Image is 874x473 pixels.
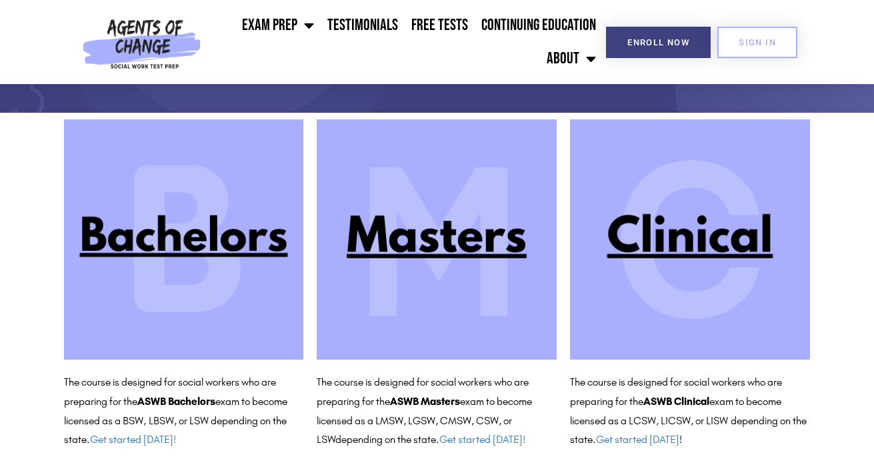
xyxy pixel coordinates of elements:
[643,395,709,408] b: ASWB Clinical
[593,433,682,446] span: . !
[405,9,475,42] a: Free Tests
[739,38,776,47] span: SIGN IN
[540,42,603,75] a: About
[606,27,711,58] a: Enroll Now
[717,27,797,58] a: SIGN IN
[207,9,603,75] nav: Menu
[627,38,689,47] span: Enroll Now
[317,373,557,450] p: The course is designed for social workers who are preparing for the exam to become licensed as a ...
[335,433,525,446] span: depending on the state.
[321,9,405,42] a: Testimonials
[596,433,679,446] a: Get started [DATE]
[439,433,525,446] a: Get started [DATE]!
[390,395,460,408] b: ASWB Masters
[90,433,176,446] a: Get started [DATE]!
[64,373,304,450] p: The course is designed for social workers who are preparing for the exam to become licensed as a ...
[475,9,603,42] a: Continuing Education
[235,9,321,42] a: Exam Prep
[137,395,215,408] b: ASWB Bachelors
[570,373,810,450] p: The course is designed for social workers who are preparing for the exam to become licensed as a ...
